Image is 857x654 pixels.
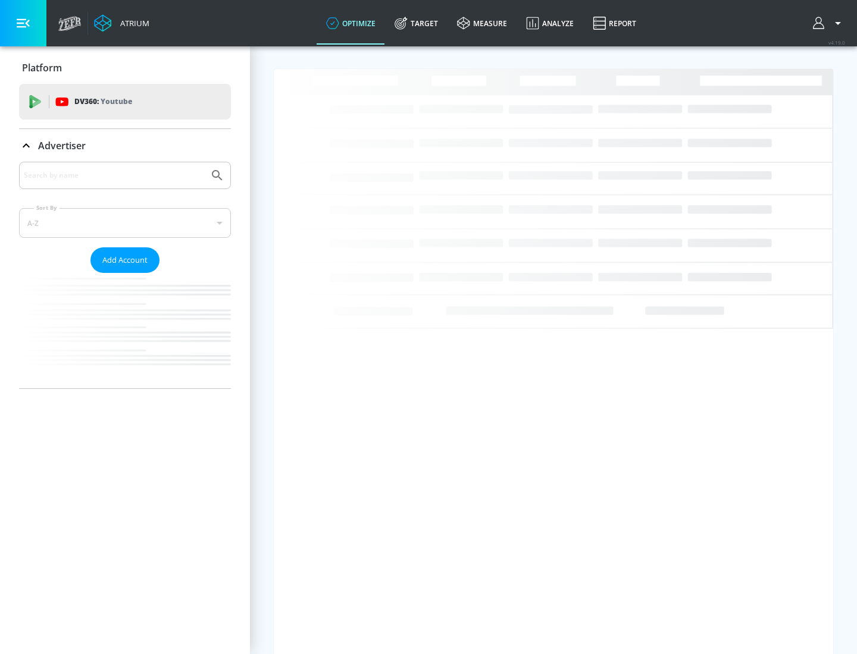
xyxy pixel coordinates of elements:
nav: list of Advertiser [19,273,231,388]
div: Atrium [115,18,149,29]
div: Advertiser [19,162,231,388]
p: Advertiser [38,139,86,152]
span: Add Account [102,253,148,267]
p: DV360: [74,95,132,108]
label: Sort By [34,204,60,212]
p: Platform [22,61,62,74]
span: v 4.19.0 [828,39,845,46]
button: Add Account [90,247,159,273]
div: Platform [19,51,231,84]
a: Atrium [94,14,149,32]
p: Youtube [101,95,132,108]
div: A-Z [19,208,231,238]
a: optimize [317,2,385,45]
a: Target [385,2,448,45]
div: Advertiser [19,129,231,162]
input: Search by name [24,168,204,183]
a: Report [583,2,646,45]
a: Analyze [517,2,583,45]
div: DV360: Youtube [19,84,231,120]
a: measure [448,2,517,45]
